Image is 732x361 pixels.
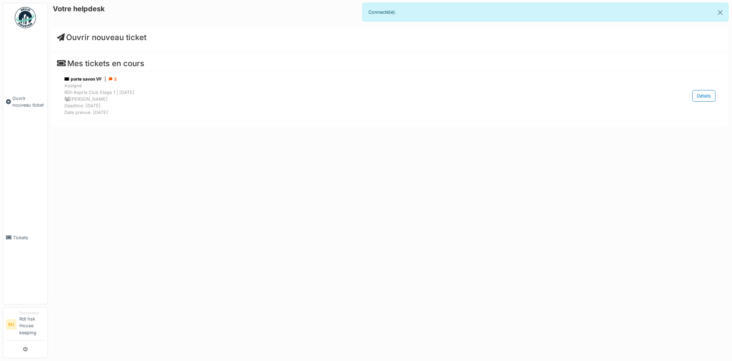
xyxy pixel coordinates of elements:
li: RH [6,319,17,330]
a: Tickets [3,171,48,304]
li: Rdi hsk House keeping [19,310,45,339]
a: RH DemandeurRdi hsk House keeping [6,310,45,341]
span: Ouvrir nouveau ticket [12,95,45,108]
button: Close [712,3,728,22]
a: porte savon VF| 2 AssignéRDI-Aspria Club Etage 1 | [DATE] [PERSON_NAME]Deadline: [DATE]Date prévu... [63,74,717,118]
a: Ouvrir nouveau ticket [3,32,48,171]
span: Tickets [13,234,45,241]
div: Connecté(e). [362,3,728,21]
div: Assigné RDI-Aspria Club Etage 1 | [DATE] [PERSON_NAME] Deadline: [DATE] Date prévue: [DATE] [64,82,623,116]
img: Badge_color-CXgf-gQk.svg [15,7,36,28]
span: | [105,76,106,82]
div: porte savon VF [64,76,623,82]
div: 2 [109,76,117,82]
h6: Votre helpdesk [53,5,105,13]
h4: Mes tickets en cours [57,59,723,68]
a: Ouvrir nouveau ticket [57,33,146,42]
div: Détails [692,90,715,102]
div: Demandeur [19,310,45,316]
